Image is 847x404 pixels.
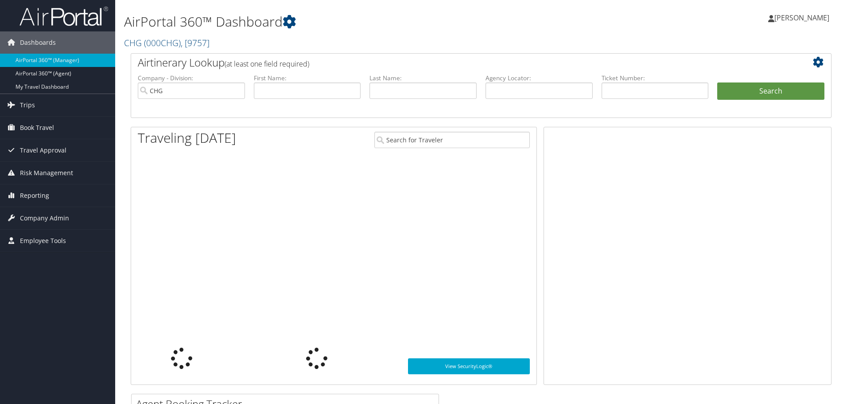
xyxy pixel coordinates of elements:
input: Search for Traveler [374,132,530,148]
span: Company Admin [20,207,69,229]
a: [PERSON_NAME] [768,4,838,31]
span: , [ 9757 ] [181,37,210,49]
a: View SecurityLogic® [408,358,530,374]
span: Employee Tools [20,230,66,252]
label: Last Name: [369,74,477,82]
span: Dashboards [20,31,56,54]
label: First Name: [254,74,361,82]
h2: Airtinerary Lookup [138,55,766,70]
span: Reporting [20,184,49,207]
img: airportal-logo.png [19,6,108,27]
label: Company - Division: [138,74,245,82]
span: Travel Approval [20,139,66,161]
a: CHG [124,37,210,49]
button: Search [717,82,824,100]
span: (at least one field required) [225,59,309,69]
label: Agency Locator: [486,74,593,82]
span: [PERSON_NAME] [774,13,829,23]
h1: AirPortal 360™ Dashboard [124,12,600,31]
h1: Traveling [DATE] [138,129,236,147]
span: Trips [20,94,35,116]
span: Book Travel [20,117,54,139]
span: Risk Management [20,162,73,184]
span: ( 000CHG ) [144,37,181,49]
label: Ticket Number: [602,74,709,82]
